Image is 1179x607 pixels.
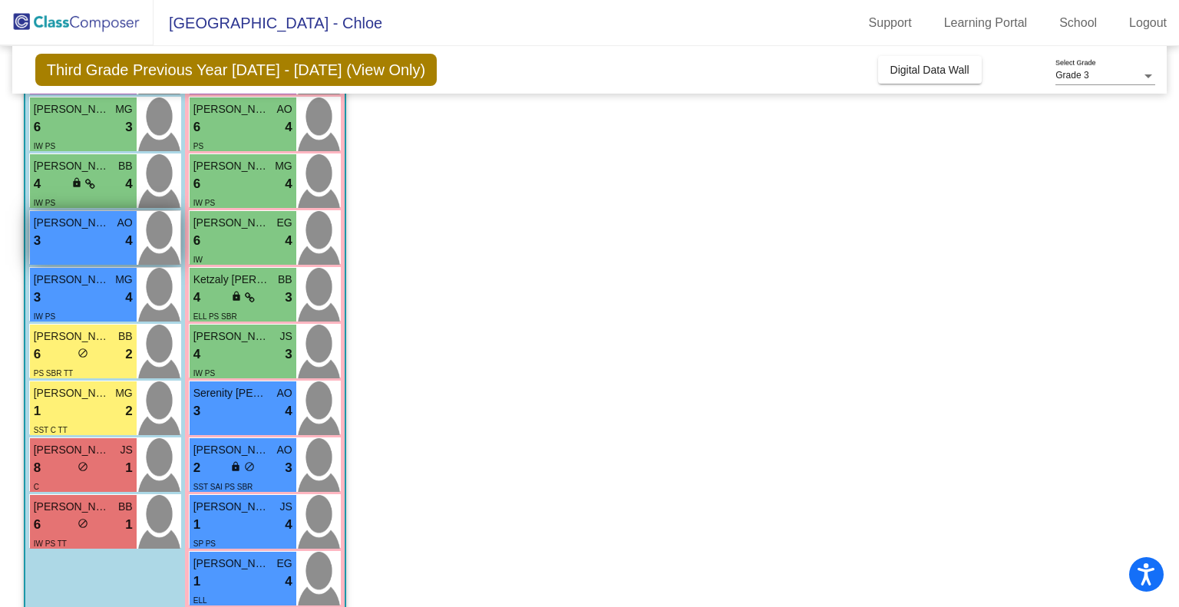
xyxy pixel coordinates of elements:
[118,158,133,174] span: BB
[230,461,241,472] span: lock
[276,556,292,572] span: EG
[34,142,55,150] span: IW PS
[120,442,132,458] span: JS
[278,272,292,288] span: BB
[125,288,132,308] span: 4
[193,328,270,345] span: [PERSON_NAME]
[285,458,292,478] span: 3
[276,101,292,117] span: AO
[878,56,982,84] button: Digital Data Wall
[34,539,67,548] span: IW PS TT
[34,515,41,535] span: 6
[932,11,1040,35] a: Learning Portal
[193,288,200,308] span: 4
[34,199,55,207] span: IW PS
[125,174,132,194] span: 4
[34,312,55,321] span: IW PS
[285,174,292,194] span: 4
[1117,11,1179,35] a: Logout
[34,401,41,421] span: 1
[193,158,270,174] span: [PERSON_NAME]
[193,101,270,117] span: [PERSON_NAME]
[125,345,132,365] span: 2
[285,515,292,535] span: 4
[193,515,200,535] span: 1
[78,518,88,529] span: do_not_disturb_alt
[193,385,270,401] span: Serenity [PERSON_NAME]
[193,572,200,592] span: 1
[118,328,133,345] span: BB
[193,539,216,548] span: SP PS
[78,461,88,472] span: do_not_disturb_alt
[34,369,74,378] span: PS SBR TT
[193,442,270,458] span: [PERSON_NAME]
[125,231,132,251] span: 4
[193,483,253,491] span: SST SAI PS SBR
[279,328,292,345] span: JS
[1047,11,1109,35] a: School
[34,458,41,478] span: 8
[890,64,969,76] span: Digital Data Wall
[115,272,133,288] span: MG
[193,458,200,478] span: 2
[34,231,41,251] span: 3
[34,101,111,117] span: [PERSON_NAME]
[118,499,133,515] span: BB
[125,458,132,478] span: 1
[285,117,292,137] span: 4
[34,117,41,137] span: 6
[193,596,207,605] span: ELL
[193,256,203,264] span: IW
[34,345,41,365] span: 6
[193,272,270,288] span: Ketzaly [PERSON_NAME]
[193,142,203,150] span: PS
[285,288,292,308] span: 3
[71,177,82,188] span: lock
[193,174,200,194] span: 6
[115,385,133,401] span: MG
[34,328,111,345] span: [PERSON_NAME]
[276,215,292,231] span: EG
[34,174,41,194] span: 4
[125,515,132,535] span: 1
[35,54,438,86] span: Third Grade Previous Year [DATE] - [DATE] (View Only)
[78,348,88,358] span: do_not_disturb_alt
[34,385,111,401] span: [PERSON_NAME]
[231,291,242,302] span: lock
[193,312,237,321] span: ELL PS SBR
[193,215,270,231] span: [PERSON_NAME]
[117,215,132,231] span: AO
[279,499,292,515] span: JS
[154,11,382,35] span: [GEOGRAPHIC_DATA] - Chloe
[193,117,200,137] span: 6
[34,158,111,174] span: [PERSON_NAME]
[285,345,292,365] span: 3
[857,11,924,35] a: Support
[193,556,270,572] span: [PERSON_NAME] [PERSON_NAME]
[193,369,215,378] span: IW PS
[285,572,292,592] span: 4
[285,231,292,251] span: 4
[34,483,39,491] span: C
[285,401,292,421] span: 4
[34,426,68,434] span: SST C TT
[193,199,215,207] span: IW PS
[244,461,255,472] span: do_not_disturb_alt
[34,288,41,308] span: 3
[193,401,200,421] span: 3
[276,442,292,458] span: AO
[34,442,111,458] span: [PERSON_NAME]
[34,499,111,515] span: [PERSON_NAME]
[1055,70,1088,81] span: Grade 3
[34,215,111,231] span: [PERSON_NAME]
[34,272,111,288] span: [PERSON_NAME]
[125,117,132,137] span: 3
[125,401,132,421] span: 2
[276,385,292,401] span: AO
[193,499,270,515] span: [PERSON_NAME]
[193,231,200,251] span: 6
[115,101,133,117] span: MG
[193,345,200,365] span: 4
[275,158,292,174] span: MG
